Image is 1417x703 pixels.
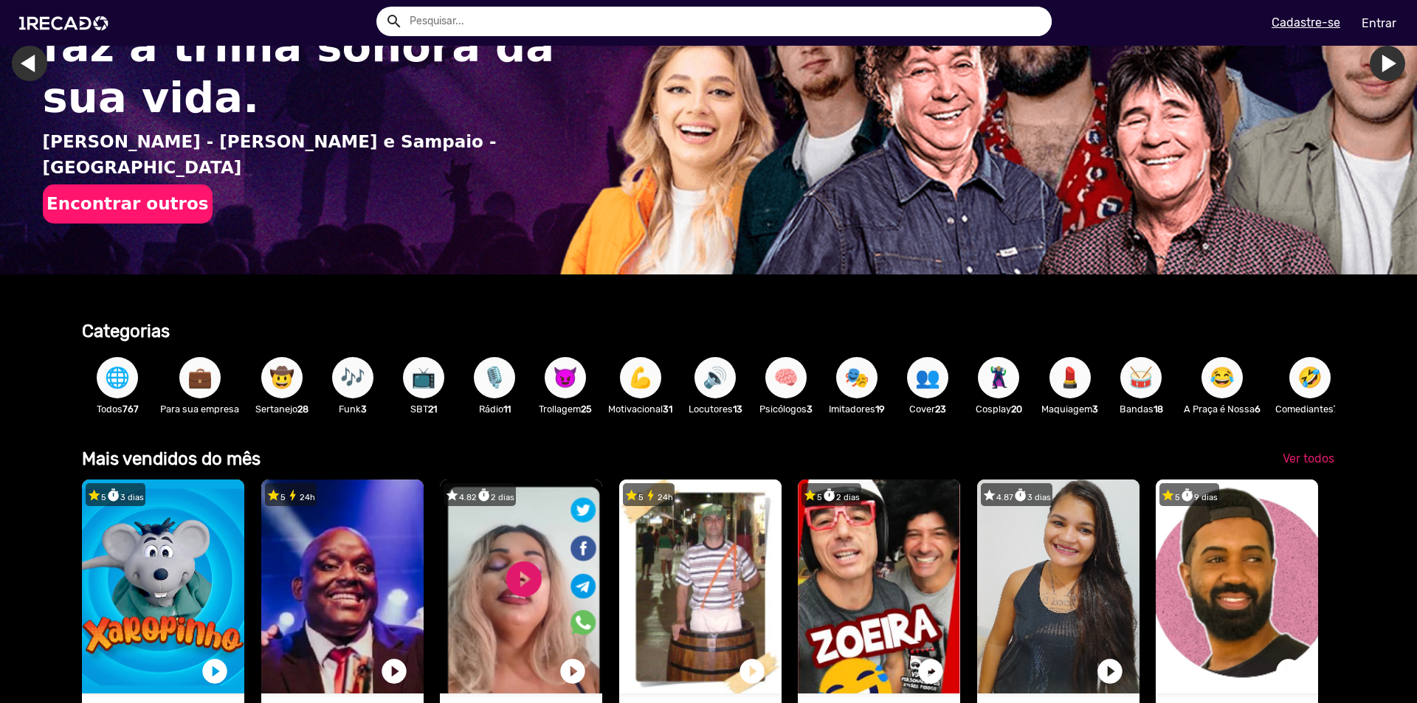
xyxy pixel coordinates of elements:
[411,357,436,398] span: 📺
[915,357,940,398] span: 👥
[758,402,814,416] p: Psicólogos
[970,402,1027,416] p: Cosplay
[89,402,145,416] p: Todos
[399,7,1052,36] input: Pesquisar...
[123,404,139,415] b: 767
[482,357,507,398] span: 🎙️
[179,357,221,398] button: 💼
[1092,404,1098,415] b: 3
[403,357,444,398] button: 📺
[900,402,956,416] p: Cover
[43,184,213,224] button: Encontrar outros
[82,321,170,342] b: Categorias
[798,479,960,693] video: 1RECADO vídeos dedicados para fãs e empresas
[687,402,743,416] p: Locutores
[773,357,799,398] span: 🧠
[1334,404,1344,415] b: 72
[829,402,885,416] p: Imitadores
[935,404,946,415] b: 23
[379,657,409,686] a: play_circle_filled
[694,357,736,398] button: 🔊
[200,657,230,686] a: play_circle_filled
[844,357,869,398] span: 🎭
[737,657,767,686] a: play_circle_filled
[1113,402,1169,416] p: Bandas
[581,404,592,415] b: 25
[1274,657,1303,686] a: play_circle_filled
[466,402,523,416] p: Rádio
[82,479,244,693] video: 1RECADO vídeos dedicados para fãs e empresas
[361,404,367,415] b: 3
[1352,10,1406,36] a: Entrar
[628,357,653,398] span: 💪
[765,357,807,398] button: 🧠
[97,357,138,398] button: 🌐
[1370,46,1405,81] a: Ir para o próximo slide
[325,402,381,416] p: Funk
[1275,402,1344,416] p: Comediantes
[1041,402,1098,416] p: Maquiagem
[1156,479,1318,693] video: 1RECADO vídeos dedicados para fãs e empresas
[733,404,742,415] b: 13
[1049,357,1091,398] button: 💄
[380,7,406,33] button: Example home icon
[1095,657,1125,686] a: play_circle_filled
[558,657,587,686] a: play_circle_filled
[340,357,365,398] span: 🎶
[43,129,610,180] p: [PERSON_NAME] - [PERSON_NAME] e Sampaio - [GEOGRAPHIC_DATA]
[1011,404,1022,415] b: 20
[1255,404,1261,415] b: 6
[187,357,213,398] span: 💼
[875,404,885,415] b: 19
[440,479,602,693] video: 1RECADO vídeos dedicados para fãs e empresas
[160,402,239,416] p: Para sua empresa
[1058,357,1083,398] span: 💄
[1289,357,1331,398] button: 🤣
[907,357,948,398] button: 👥
[1201,357,1243,398] button: 😂
[978,357,1019,398] button: 🦹🏼‍♀️
[977,479,1140,693] video: 1RECADO vídeos dedicados para fãs e empresas
[261,357,303,398] button: 🤠
[807,404,813,415] b: 3
[1184,402,1261,416] p: A Praça é Nossa
[1297,357,1323,398] span: 🤣
[663,404,672,415] b: 31
[12,46,47,81] a: Ir para o último slide
[503,404,511,415] b: 11
[428,404,437,415] b: 21
[703,357,728,398] span: 🔊
[332,357,373,398] button: 🎶
[269,357,294,398] span: 🤠
[537,402,593,416] p: Trollagem
[1210,357,1235,398] span: 😂
[105,357,130,398] span: 🌐
[254,402,310,416] p: Sertanejo
[1154,404,1163,415] b: 18
[385,13,403,30] mat-icon: Example home icon
[545,357,586,398] button: 😈
[1272,15,1340,30] u: Cadastre-se
[986,357,1011,398] span: 🦹🏼‍♀️
[916,657,945,686] a: play_circle_filled
[297,404,308,415] b: 28
[82,449,261,469] b: Mais vendidos do mês
[474,357,515,398] button: 🎙️
[261,479,424,693] video: 1RECADO vídeos dedicados para fãs e empresas
[620,357,661,398] button: 💪
[1120,357,1162,398] button: 🥁
[608,402,672,416] p: Motivacional
[1283,451,1334,465] span: Ver todos
[553,357,578,398] span: 😈
[1128,357,1154,398] span: 🥁
[619,479,782,693] video: 1RECADO vídeos dedicados para fãs e empresas
[836,357,878,398] button: 🎭
[396,402,452,416] p: SBT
